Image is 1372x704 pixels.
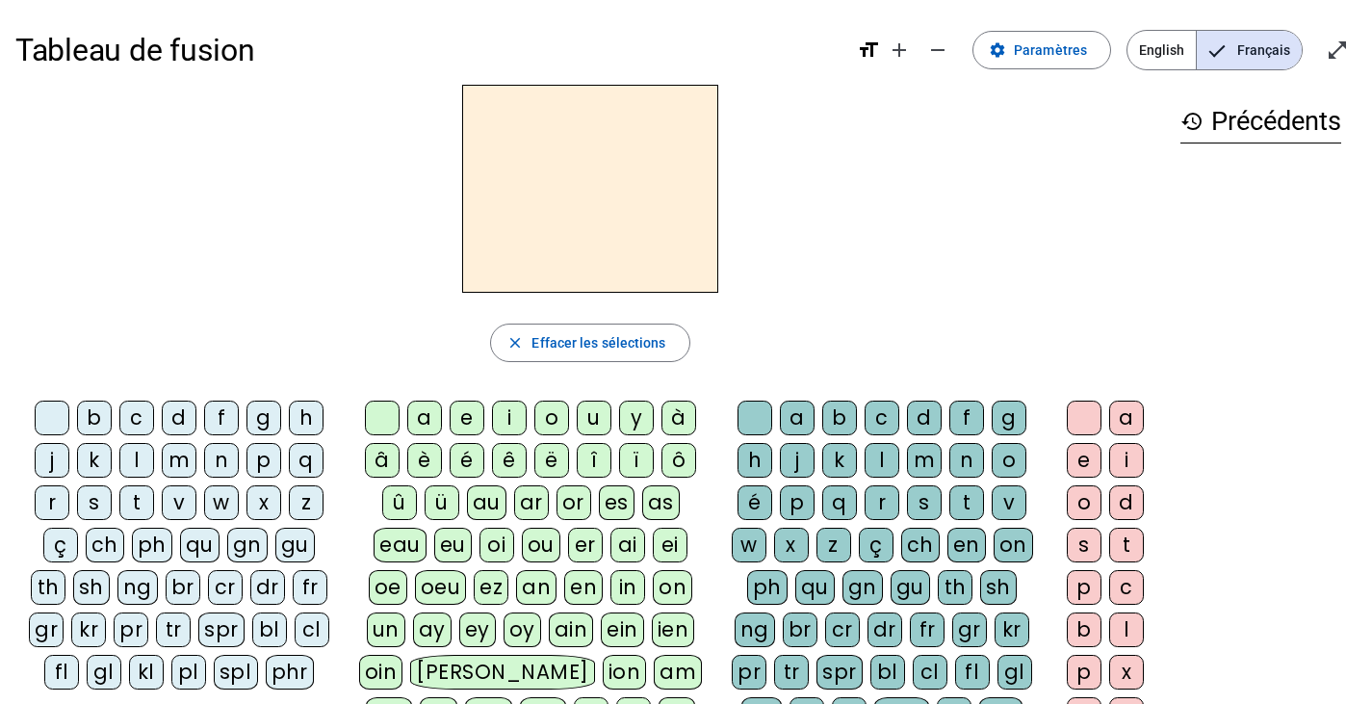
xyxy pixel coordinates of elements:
[919,31,957,69] button: Diminuer la taille de la police
[246,443,281,478] div: p
[289,443,324,478] div: q
[926,39,949,62] mat-icon: remove
[774,528,809,562] div: x
[661,401,696,435] div: à
[1067,613,1101,647] div: b
[162,401,196,435] div: d
[907,443,942,478] div: m
[367,613,405,647] div: un
[132,528,172,562] div: ph
[825,613,860,647] div: cr
[654,655,702,690] div: am
[822,485,857,520] div: q
[822,401,857,435] div: b
[492,443,527,478] div: ê
[642,485,680,520] div: as
[359,655,403,690] div: oin
[992,485,1026,520] div: v
[913,655,947,690] div: cl
[407,443,442,478] div: è
[891,570,930,605] div: gu
[989,41,1006,59] mat-icon: settings
[994,528,1033,562] div: on
[413,613,452,647] div: ay
[549,613,594,647] div: ain
[1109,401,1144,435] div: a
[870,655,905,690] div: bl
[506,334,524,352] mat-icon: close
[86,528,124,562] div: ch
[490,324,689,362] button: Effacer les sélections
[747,570,788,605] div: ph
[479,528,514,562] div: oi
[738,485,772,520] div: é
[619,443,654,478] div: ï
[450,443,484,478] div: é
[382,485,417,520] div: û
[577,443,611,478] div: î
[610,528,645,562] div: ai
[1197,31,1302,69] span: Français
[1109,655,1144,690] div: x
[119,485,154,520] div: t
[738,443,772,478] div: h
[1109,528,1144,562] div: t
[246,401,281,435] div: g
[77,485,112,520] div: s
[865,485,899,520] div: r
[275,528,315,562] div: gu
[162,443,196,478] div: m
[180,528,220,562] div: qu
[601,613,644,647] div: ein
[156,613,191,647] div: tr
[119,401,154,435] div: c
[997,655,1032,690] div: gl
[842,570,883,605] div: gn
[204,443,239,478] div: n
[250,570,285,605] div: dr
[87,655,121,690] div: gl
[732,528,766,562] div: w
[374,528,427,562] div: eau
[410,655,594,690] div: [PERSON_NAME]
[865,401,899,435] div: c
[246,485,281,520] div: x
[459,613,496,647] div: ey
[415,570,467,605] div: oeu
[867,613,902,647] div: dr
[732,655,766,690] div: pr
[568,528,603,562] div: er
[1067,485,1101,520] div: o
[208,570,243,605] div: cr
[880,31,919,69] button: Augmenter la taille de la police
[227,528,268,562] div: gn
[859,528,893,562] div: ç
[534,443,569,478] div: ë
[77,401,112,435] div: b
[504,613,541,647] div: oy
[735,613,775,647] div: ng
[204,485,239,520] div: w
[365,443,400,478] div: â
[774,655,809,690] div: tr
[162,485,196,520] div: v
[44,655,79,690] div: fl
[780,401,815,435] div: a
[114,613,148,647] div: pr
[865,443,899,478] div: l
[295,613,329,647] div: cl
[822,443,857,478] div: k
[1067,655,1101,690] div: p
[1127,31,1196,69] span: English
[1318,31,1357,69] button: Entrer en plein écran
[938,570,972,605] div: th
[816,528,851,562] div: z
[972,31,1111,69] button: Paramètres
[1109,443,1144,478] div: i
[1109,485,1144,520] div: d
[795,570,835,605] div: qu
[952,613,987,647] div: gr
[661,443,696,478] div: ô
[15,19,841,81] h1: Tableau de fusion
[293,570,327,605] div: fr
